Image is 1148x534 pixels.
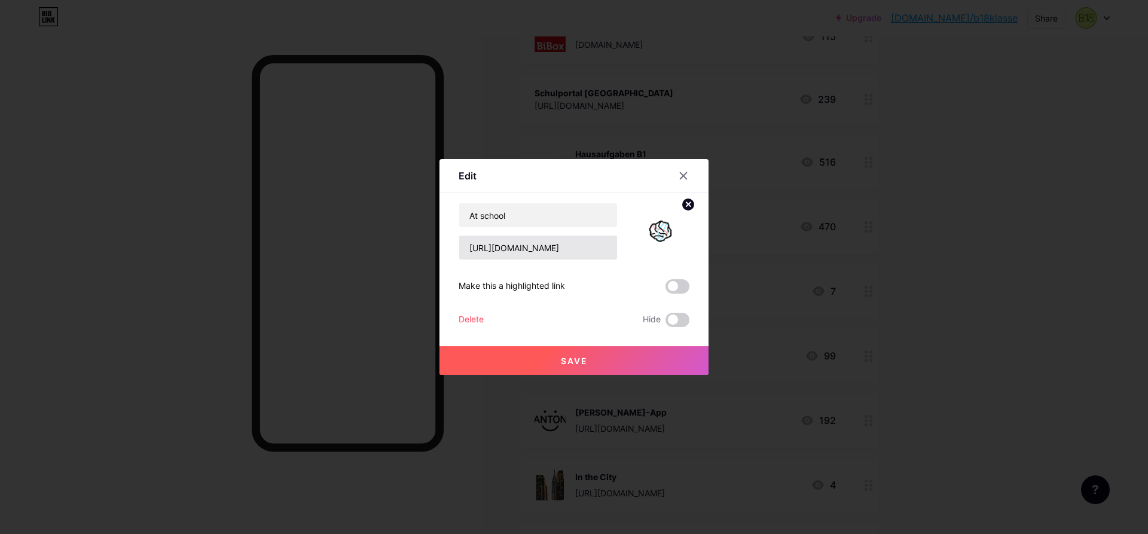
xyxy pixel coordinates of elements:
img: link_thumbnail [632,203,689,260]
div: Delete [459,313,484,327]
span: Save [561,356,588,366]
input: Title [459,203,617,227]
span: Hide [643,313,661,327]
div: Make this a highlighted link [459,279,565,294]
input: URL [459,236,617,260]
button: Save [439,346,709,375]
div: Edit [459,169,477,183]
